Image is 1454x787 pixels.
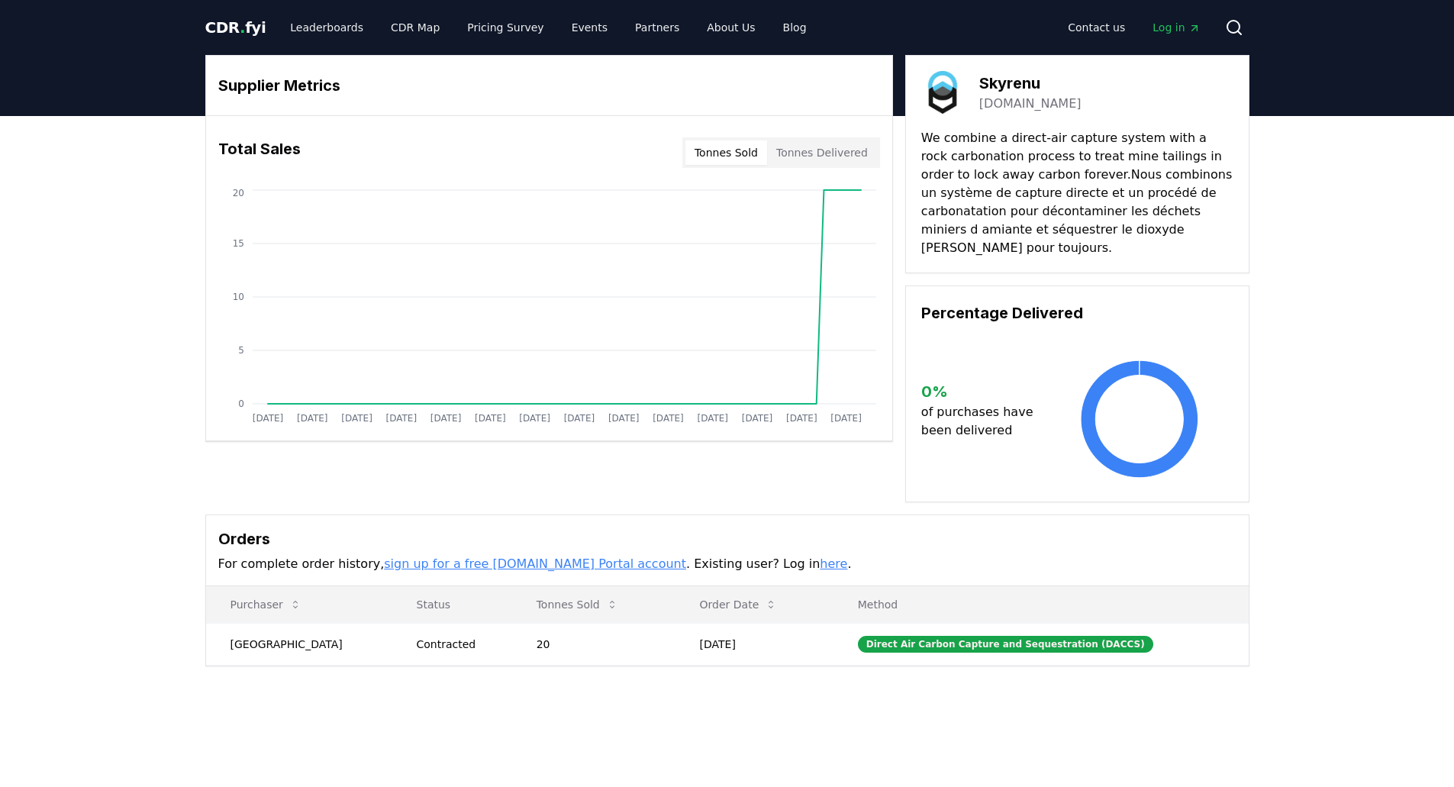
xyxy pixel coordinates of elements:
[385,413,417,424] tspan: [DATE]
[1056,14,1137,41] a: Contact us
[218,589,314,620] button: Purchaser
[1153,20,1200,35] span: Log in
[430,413,461,424] tspan: [DATE]
[830,413,862,424] tspan: [DATE]
[296,413,327,424] tspan: [DATE]
[205,18,266,37] span: CDR fyi
[563,413,595,424] tspan: [DATE]
[512,623,675,665] td: 20
[1140,14,1212,41] a: Log in
[384,556,686,571] a: sign up for a free [DOMAIN_NAME] Portal account
[232,188,243,198] tspan: 20
[653,413,684,424] tspan: [DATE]
[278,14,818,41] nav: Main
[979,72,1082,95] h3: Skyrenu
[519,413,550,424] tspan: [DATE]
[278,14,376,41] a: Leaderboards
[238,398,244,409] tspan: 0
[697,413,728,424] tspan: [DATE]
[206,623,392,665] td: [GEOGRAPHIC_DATA]
[921,403,1046,440] p: of purchases have been delivered
[685,140,767,165] button: Tonnes Sold
[232,238,243,249] tspan: 15
[252,413,283,424] tspan: [DATE]
[417,637,500,652] div: Contracted
[786,413,817,424] tspan: [DATE]
[688,589,790,620] button: Order Date
[218,74,880,97] h3: Supplier Metrics
[218,555,1236,573] p: For complete order history, . Existing user? Log in .
[921,380,1046,403] h3: 0 %
[240,18,245,37] span: .
[1056,14,1212,41] nav: Main
[623,14,692,41] a: Partners
[675,623,833,665] td: [DATE]
[741,413,772,424] tspan: [DATE]
[455,14,556,41] a: Pricing Survey
[608,413,639,424] tspan: [DATE]
[232,292,243,302] tspan: 10
[559,14,620,41] a: Events
[238,345,244,356] tspan: 5
[405,597,500,612] p: Status
[921,302,1233,324] h3: Percentage Delivered
[820,556,847,571] a: here
[341,413,372,424] tspan: [DATE]
[524,589,630,620] button: Tonnes Sold
[921,71,964,114] img: Skyrenu-logo
[695,14,767,41] a: About Us
[979,95,1082,113] a: [DOMAIN_NAME]
[205,17,266,38] a: CDR.fyi
[218,137,301,168] h3: Total Sales
[379,14,452,41] a: CDR Map
[771,14,819,41] a: Blog
[921,129,1233,257] p: We combine a direct-air capture system with a rock carbonation process to treat mine tailings in ...
[846,597,1236,612] p: Method
[767,140,877,165] button: Tonnes Delivered
[475,413,506,424] tspan: [DATE]
[218,527,1236,550] h3: Orders
[858,636,1153,653] div: Direct Air Carbon Capture and Sequestration (DACCS)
